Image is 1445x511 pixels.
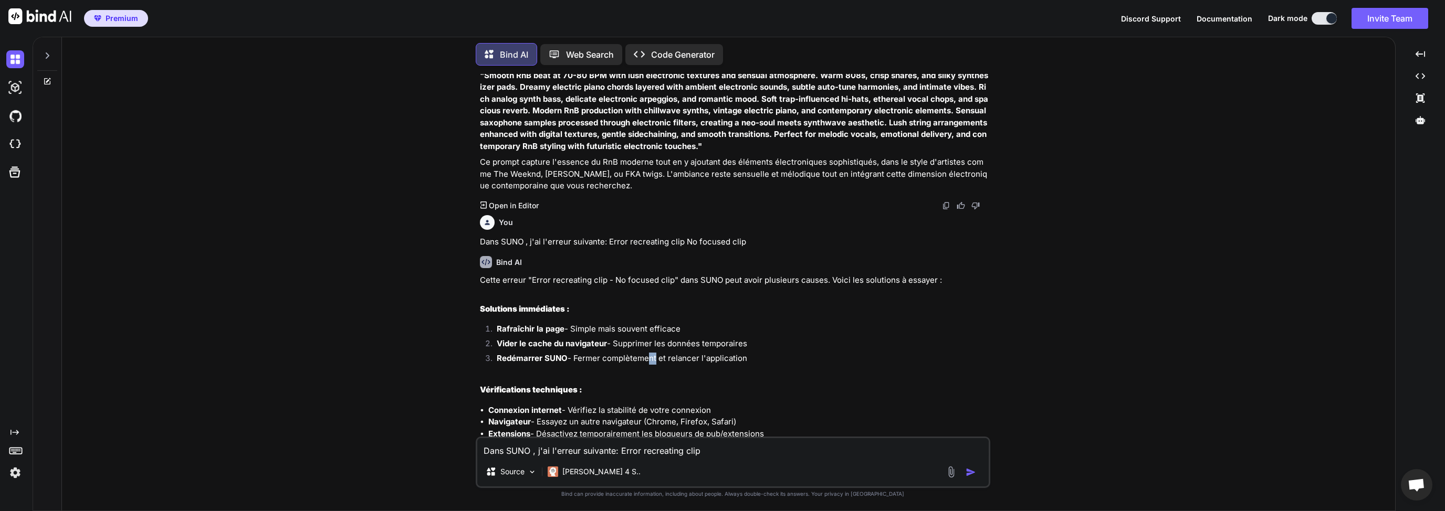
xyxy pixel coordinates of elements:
[8,8,71,24] img: Bind AI
[488,428,988,440] li: - Désactivez temporairement les bloqueurs de pub/extensions
[84,10,148,27] button: premiumPremium
[651,48,715,61] p: Code Generator
[488,429,530,439] strong: Extensions
[1121,14,1181,23] span: Discord Support
[488,338,988,353] li: - Supprimer les données temporaires
[500,466,525,477] p: Source
[497,338,607,348] strong: Vider le cache du navigateur
[6,50,24,68] img: darkChat
[1352,8,1428,29] button: Invite Team
[480,385,582,395] strong: Vérifications techniques :
[489,200,539,211] p: Open in Editor
[6,464,24,482] img: settings
[500,48,528,61] p: Bind AI
[497,324,564,334] strong: Rafraîchir la page
[6,79,24,97] img: darkAi-studio
[488,323,988,338] li: - Simple mais souvent efficace
[1401,469,1432,501] div: Ouvrir le chat
[1268,13,1307,24] span: Dark mode
[6,107,24,125] img: githubDark
[528,467,537,476] img: Pick Models
[6,135,24,153] img: cloudideIcon
[957,201,965,210] img: like
[945,466,957,478] img: attachment
[966,467,976,477] img: icon
[548,466,558,477] img: Claude 4 Sonnet
[476,490,990,498] p: Bind can provide inaccurate information, including about people. Always double-check its answers....
[562,466,641,477] p: [PERSON_NAME] 4 S..
[488,404,988,417] li: - Vérifiez la stabilité de votre connexion
[480,236,988,248] p: Dans SUNO , j'ai l'erreur suivante: Error recreating clip No focused clip
[488,353,988,367] li: - Fermer complètement et relancer l'application
[497,353,568,363] strong: Redémarrer SUNO
[566,48,614,61] p: Web Search
[106,13,138,24] span: Premium
[942,201,950,210] img: copy
[480,274,988,286] p: Cette erreur "Error recreating clip - No focused clip" dans SUNO peut avoir plusieurs causes. Voi...
[480,156,988,192] p: Ce prompt capture l'essence du RnB moderne tout en y ajoutant des éléments électroniques sophisti...
[488,417,531,427] strong: Navigateur
[488,405,562,415] strong: Connexion internet
[971,201,980,210] img: dislike
[480,304,570,314] strong: Solutions immédiates :
[94,15,101,22] img: premium
[1197,13,1252,24] button: Documentation
[1121,13,1181,24] button: Discord Support
[488,416,988,428] li: - Essayez un autre navigateur (Chrome, Firefox, Safari)
[1197,14,1252,23] span: Documentation
[499,217,513,228] h6: You
[496,257,522,268] h6: Bind AI
[480,70,989,151] strong: "Smooth RnB beat at 70-80 BPM with lush electronic textures and sensual atmosphere. Warm 808s, cr...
